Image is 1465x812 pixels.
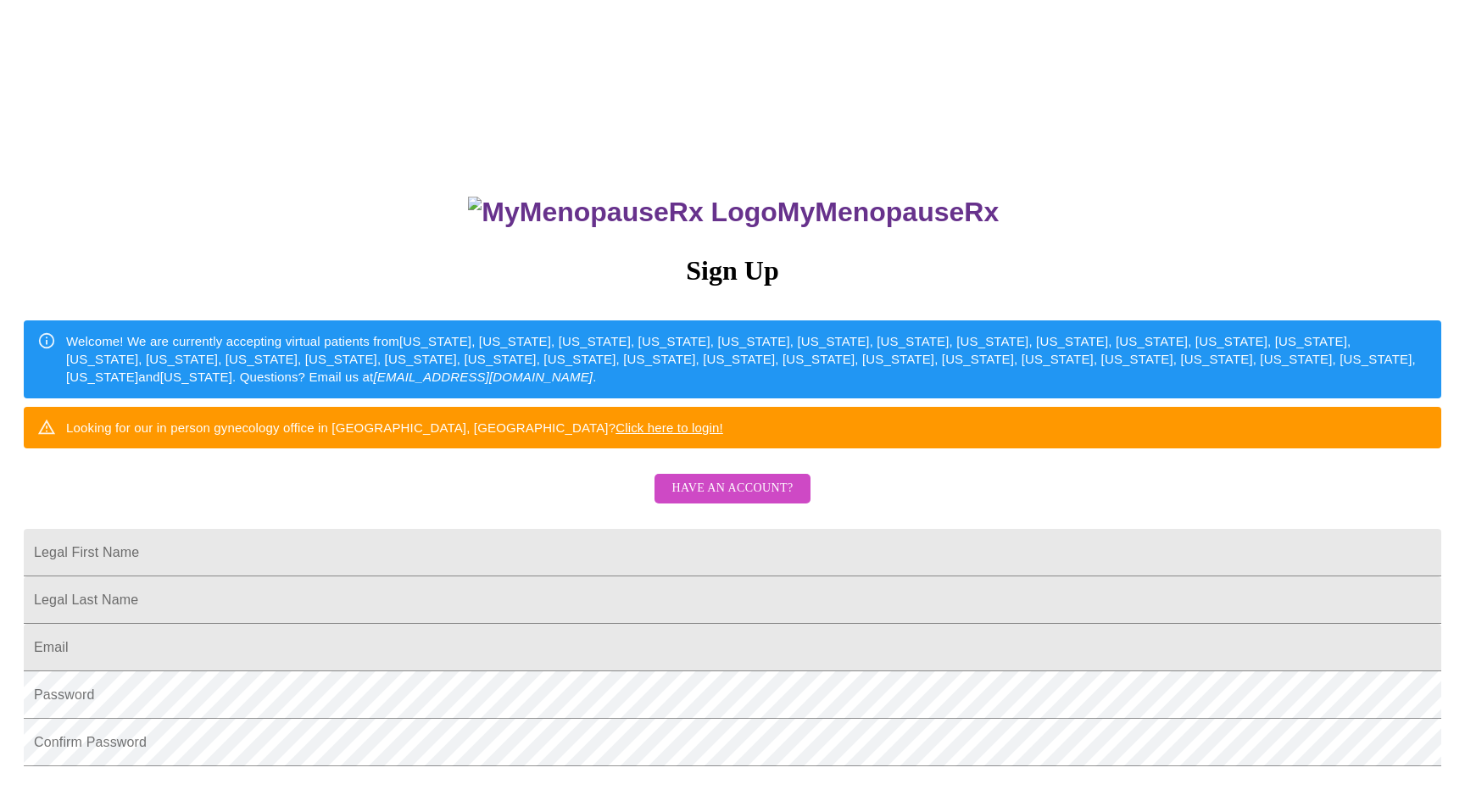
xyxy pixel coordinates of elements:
em: [EMAIL_ADDRESS][DOMAIN_NAME] [373,370,593,384]
button: Have an account? [655,474,810,503]
img: MyMenopauseRx Logo [468,197,777,228]
div: Looking for our in person gynecology office in [GEOGRAPHIC_DATA], [GEOGRAPHIC_DATA]? [66,412,723,443]
h3: Sign Up [24,255,1441,286]
a: Click here to login! [616,420,723,435]
h3: MyMenopauseRx [26,197,1442,228]
div: Welcome! We are currently accepting virtual patients from [US_STATE], [US_STATE], [US_STATE], [US... [66,325,1428,393]
a: Have an account? [650,492,814,507]
span: Have an account? [671,478,793,499]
